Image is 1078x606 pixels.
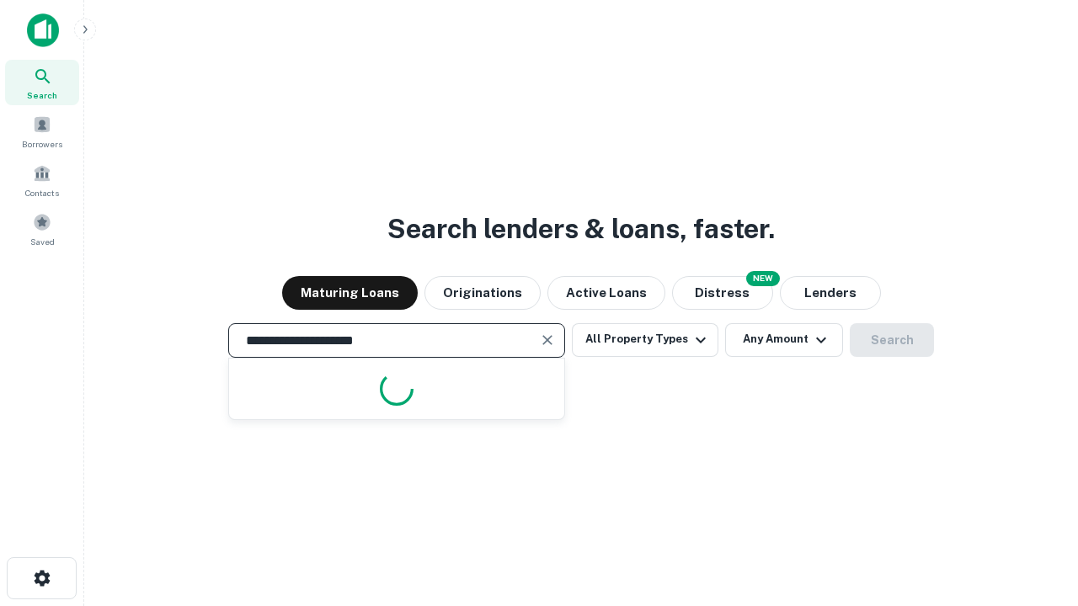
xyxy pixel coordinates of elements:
a: Borrowers [5,109,79,154]
iframe: Chat Widget [994,471,1078,552]
img: capitalize-icon.png [27,13,59,47]
a: Saved [5,206,79,252]
a: Search [5,60,79,105]
span: Search [27,88,57,102]
span: Borrowers [22,137,62,151]
h3: Search lenders & loans, faster. [387,209,775,249]
a: Contacts [5,157,79,203]
span: Contacts [25,186,59,199]
button: Clear [536,328,559,352]
button: Originations [424,276,541,310]
span: Saved [30,235,55,248]
button: Lenders [780,276,881,310]
button: Any Amount [725,323,843,357]
div: NEW [746,271,780,286]
button: Active Loans [547,276,665,310]
button: Search distressed loans with lien and other non-mortgage details. [672,276,773,310]
button: All Property Types [572,323,718,357]
button: Maturing Loans [282,276,418,310]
